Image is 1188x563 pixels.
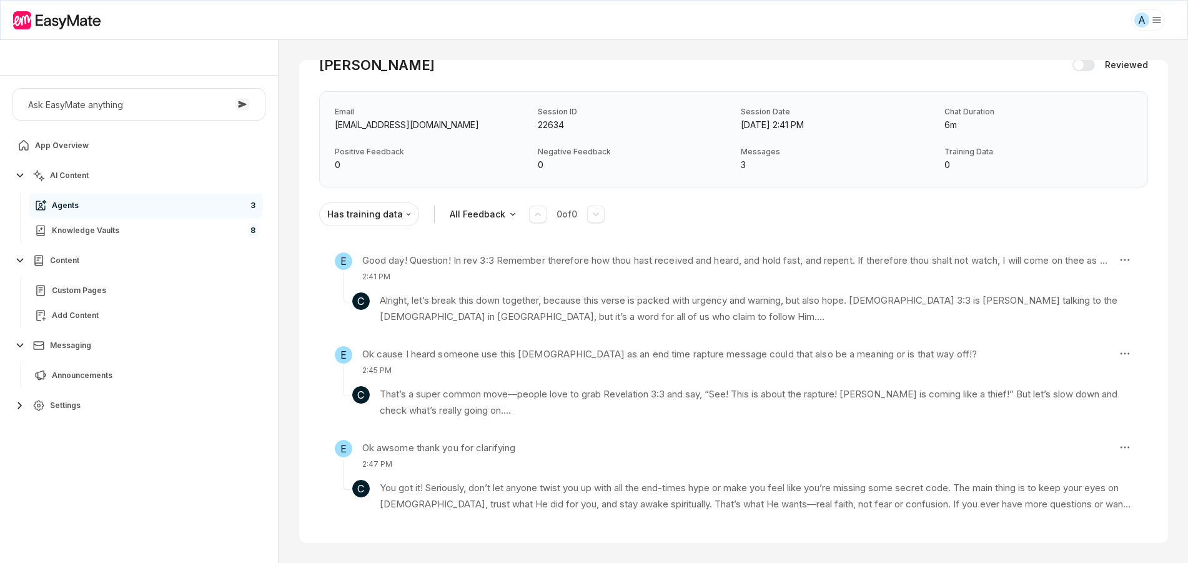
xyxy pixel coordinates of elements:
[248,223,258,238] span: 8
[380,292,1132,326] p: Alright, let’s break this down together, because this verse is packed with urgency and warning, b...
[52,201,79,211] span: Agents
[362,459,515,470] p: 2:47 PM
[380,480,1132,513] p: You got it! Seriously, don’t let anyone twist you up with all the end-times hype or make you feel...
[335,158,523,172] p: Positive Feedback: 0
[327,207,403,221] p: Has training data
[380,386,1132,419] p: That’s a super common move—people love to grab Revelation 3:3 and say, “See! This is about the ra...
[362,271,1107,282] p: 2:41 PM
[52,226,119,236] span: Knowledge Vaults
[944,107,1132,117] p: Chat Duration
[362,365,977,376] p: 2:45 PM
[12,163,265,188] button: AI Content
[944,147,1132,157] p: Training Data
[1134,12,1149,27] div: A
[335,346,352,364] span: E
[52,311,99,321] span: Add Content
[12,248,265,273] button: Content
[50,171,89,181] span: AI Content
[12,333,265,358] button: Messaging
[538,118,726,132] p: Session ID: 22634
[352,480,370,497] span: C
[450,207,505,221] p: All Feedback
[352,386,370,404] span: C
[944,118,1132,132] p: Chat Duration: 6m
[538,147,726,157] p: Negative Feedback
[445,202,524,226] button: All Feedback
[50,256,79,266] span: Content
[52,286,106,296] span: Custom Pages
[29,278,263,303] a: Custom Pages
[741,118,929,132] p: Session Date: Oct 7, 2025, 2:41 PM
[352,292,370,310] span: C
[50,341,91,351] span: Messaging
[741,147,929,157] p: Messages
[50,401,81,411] span: Settings
[248,198,258,213] span: 3
[12,133,265,158] a: App Overview
[35,141,89,151] span: App Overview
[557,208,577,221] p: 0 of 0
[335,147,523,157] p: Positive Feedback
[29,193,263,218] a: Agents3
[538,158,726,172] p: Negative Feedback: 0
[362,252,1107,269] h3: Good day! Question! In rev 3:3 Remember therefore how thou hast received and heard, and hold fast...
[29,363,263,388] a: Announcements
[362,440,515,456] h3: Ok awsome thank you for clarifying
[944,158,1132,172] p: Training Data: 0
[29,218,263,243] a: Knowledge Vaults8
[335,107,523,117] p: Email
[335,252,352,270] span: E
[538,107,726,117] p: Session ID
[12,88,265,121] button: Ask EasyMate anything
[741,158,929,172] p: Messages: 3
[319,54,435,76] h2: [PERSON_NAME]
[1105,58,1148,72] p: Reviewed
[52,371,112,381] span: Announcements
[741,107,929,117] p: Session Date
[12,393,265,418] button: Settings
[335,118,523,132] p: Email: hunterernest85@gmail.com
[335,440,352,457] span: E
[319,202,419,226] button: Has training data
[362,346,977,362] h3: Ok cause I heard someone use this [DEMOGRAPHIC_DATA] as an end time rapture message could that al...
